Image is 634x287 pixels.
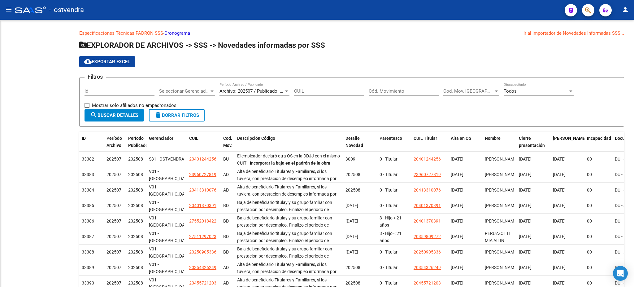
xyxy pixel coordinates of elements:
[451,157,463,161] span: [DATE]
[380,231,402,243] span: 3 - Hijo < 21 años
[106,249,121,254] span: 202507
[345,157,355,161] span: 3009
[128,203,143,208] span: 202508
[82,188,94,192] span: 33384
[485,172,518,177] span: [PERSON_NAME]
[82,234,94,239] span: 33387
[106,265,121,270] span: 202507
[519,188,532,192] span: [DATE]
[380,249,397,254] span: 0 - Titular
[5,6,12,13] mat-icon: menu
[90,113,138,118] span: Buscar Detalles
[149,215,191,227] span: V01 - [GEOGRAPHIC_DATA]
[485,136,501,141] span: Nombre
[550,132,584,159] datatable-header-cell: Fecha Nac.
[128,219,143,223] span: 202508
[106,219,121,223] span: 202507
[451,136,471,141] span: Alta en OS
[237,215,338,249] span: Baja de beneficiario titulay y su grupo familiar con prestacion por desempleo. Finalizo el period...
[553,136,588,141] span: [PERSON_NAME].
[223,136,232,148] span: Cod. Mov.
[587,187,610,194] div: 00
[519,157,532,161] span: [DATE]
[345,136,363,148] span: Detalle Novedad
[553,234,566,239] span: [DATE]
[451,265,463,270] span: [DATE]
[519,172,532,177] span: [DATE]
[587,264,610,271] div: 00
[345,265,360,270] span: 202508
[128,234,143,239] span: 202508
[189,265,216,270] span: 20354326249
[451,188,463,192] span: [DATE]
[149,200,191,212] span: V01 - [GEOGRAPHIC_DATA]
[90,111,98,119] mat-icon: search
[154,113,199,118] span: Borrar Filtros
[49,3,84,17] span: - ostvendra
[519,136,545,148] span: Cierre presentación
[380,280,397,285] span: 0 - Titular
[377,132,411,159] datatable-header-cell: Parentesco
[380,215,402,227] span: 3 - Hijo < 21 años
[380,172,397,177] span: 0 - Titular
[189,157,216,161] span: 20401244256
[414,234,441,239] span: 20359809272
[189,203,216,208] span: 20401370391
[345,219,358,223] span: [DATE]
[553,172,566,177] span: [DATE]
[414,265,441,270] span: 20354326249
[519,203,532,208] span: [DATE]
[128,172,143,177] span: 202508
[345,234,358,239] span: [DATE]
[345,172,360,177] span: 202508
[223,280,229,285] span: AD
[128,157,143,161] span: 202508
[451,172,463,177] span: [DATE]
[448,132,482,159] datatable-header-cell: Alta en OS
[553,249,566,254] span: [DATE]
[519,249,532,254] span: [DATE]
[79,41,325,50] span: EXPLORADOR DE ARCHIVOS -> SSS -> Novedades informadas por SSS
[237,231,338,264] span: Baja de beneficiario titulay y su grupo familiar con prestacion por desempleo. Finalizo el period...
[149,184,191,196] span: V01 - [GEOGRAPHIC_DATA]
[451,203,463,208] span: [DATE]
[345,280,360,285] span: 202508
[82,136,86,141] span: ID
[82,157,94,161] span: 33382
[221,132,235,159] datatable-header-cell: Cod. Mov.
[223,265,229,270] span: AD
[622,6,629,13] mat-icon: person
[106,157,121,161] span: 202507
[345,203,358,208] span: [DATE]
[149,169,191,181] span: V01 - [GEOGRAPHIC_DATA]
[187,132,221,159] datatable-header-cell: CUIL
[519,234,532,239] span: [DATE]
[345,249,358,254] span: [DATE]
[106,188,121,192] span: 202507
[523,30,624,37] div: Ir al importador de Novedades Informadas SSS...
[380,136,402,141] span: Parentesco
[587,136,611,141] span: Incapacidad
[485,157,518,161] span: [PERSON_NAME]
[85,109,144,121] button: Buscar Detalles
[485,249,518,254] span: [PERSON_NAME]
[85,73,106,81] h3: Filtros
[237,184,337,218] span: Alta de beneficiario Titulares y Familiares, si los tuviera, con prestacion de desempleo informad...
[223,157,229,161] span: BU
[443,88,493,94] span: Cod. Mov. [GEOGRAPHIC_DATA]
[485,231,510,243] span: PERUZZOTTI MIA AILIN
[189,136,198,141] span: CUIL
[128,265,143,270] span: 202508
[79,30,624,37] p: -
[519,219,532,223] span: [DATE]
[587,171,610,178] div: 00
[516,132,550,159] datatable-header-cell: Cierre presentación
[128,136,148,148] span: Período Publicado
[189,234,216,239] span: 27511297023
[485,265,518,270] span: [PERSON_NAME]
[149,157,184,161] span: S81 - OSTVENDRA
[587,202,610,209] div: 00
[380,265,397,270] span: 0 - Titular
[82,280,94,285] span: 33390
[84,58,92,65] mat-icon: cloud_download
